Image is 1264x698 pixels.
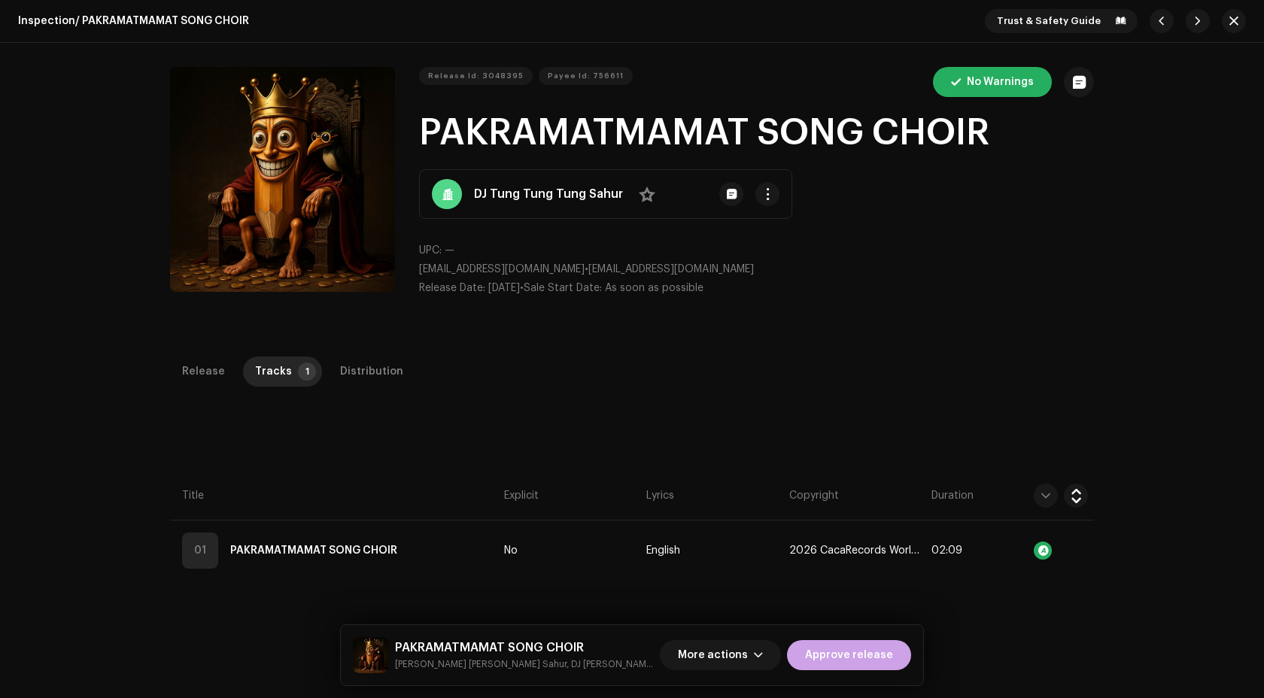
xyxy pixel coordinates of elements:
[931,488,974,503] span: Duration
[230,536,397,566] strong: PAKRAMATMAMAT SONG CHOIR
[646,488,674,503] span: Lyrics
[488,283,520,293] span: [DATE]
[524,283,602,293] span: Sale Start Date:
[340,357,403,387] div: Distribution
[787,640,911,670] button: Approve release
[395,639,654,657] h5: PAKRAMATMAMAT SONG CHOIR
[419,264,585,275] span: [EMAIL_ADDRESS][DOMAIN_NAME]
[539,67,633,85] button: Payee Id: 756611
[548,61,624,91] span: Payee Id: 756611
[298,363,316,381] p-badge: 1
[605,283,703,293] span: As soon as possible
[353,637,389,673] img: 48fb6d9b-2186-4310-9365-b3fc796108b1
[419,109,1094,157] h1: PAKRAMATMAMAT SONG CHOIR
[931,545,962,556] span: 02:09
[805,640,893,670] span: Approve release
[789,488,839,503] span: Copyright
[428,61,524,91] span: Release Id: 3048395
[504,545,518,557] span: No
[419,283,524,293] span: •
[474,185,623,203] strong: DJ Tung Tung Tung Sahur
[395,657,654,672] small: PAKRAMATMAMAT SONG CHOIR
[646,545,680,557] span: English
[255,357,292,387] div: Tracks
[445,245,454,256] span: —
[504,488,539,503] span: Explicit
[419,67,533,85] button: Release Id: 3048395
[660,640,781,670] button: More actions
[678,640,748,670] span: More actions
[419,283,485,293] span: Release Date:
[588,264,754,275] span: [EMAIL_ADDRESS][DOMAIN_NAME]
[419,245,442,256] span: UPC:
[789,545,919,557] span: 2026 CacaRecords WorldWide
[419,262,1094,278] p: •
